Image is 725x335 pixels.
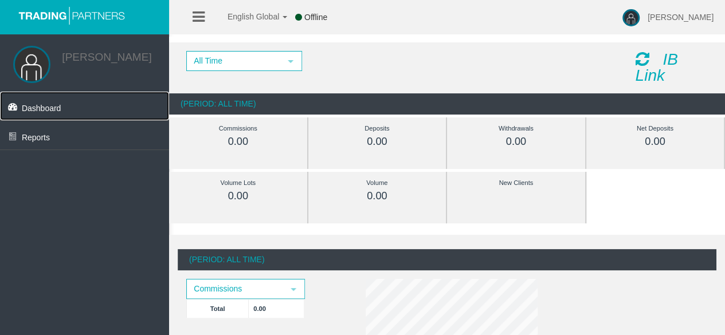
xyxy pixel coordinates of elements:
div: New Clients [473,176,559,190]
span: Offline [304,13,327,22]
div: (Period: All Time) [178,249,716,270]
div: Volume [334,176,421,190]
div: 0.00 [473,135,559,148]
div: Net Deposits [612,122,699,135]
i: Reload Dashboard [635,51,649,67]
div: Withdrawals [473,122,559,135]
div: Volume Lots [195,176,281,190]
div: 0.00 [612,135,699,148]
span: [PERSON_NAME] [648,13,714,22]
span: Commissions [187,280,283,298]
span: Reports [22,133,50,142]
div: Deposits [334,122,421,135]
div: 0.00 [195,135,281,148]
a: [PERSON_NAME] [62,51,151,63]
td: Total [187,299,249,318]
img: logo.svg [14,6,129,25]
span: Dashboard [22,104,61,113]
img: user-image [622,9,640,26]
span: English Global [213,12,279,21]
div: Commissions [195,122,281,135]
span: select [286,57,295,66]
div: 0.00 [195,190,281,203]
span: All Time [187,52,280,70]
div: (Period: All Time) [169,93,725,115]
i: IB Link [635,50,677,84]
div: 0.00 [334,135,421,148]
span: select [289,285,298,294]
div: 0.00 [334,190,421,203]
td: 0.00 [249,299,304,318]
